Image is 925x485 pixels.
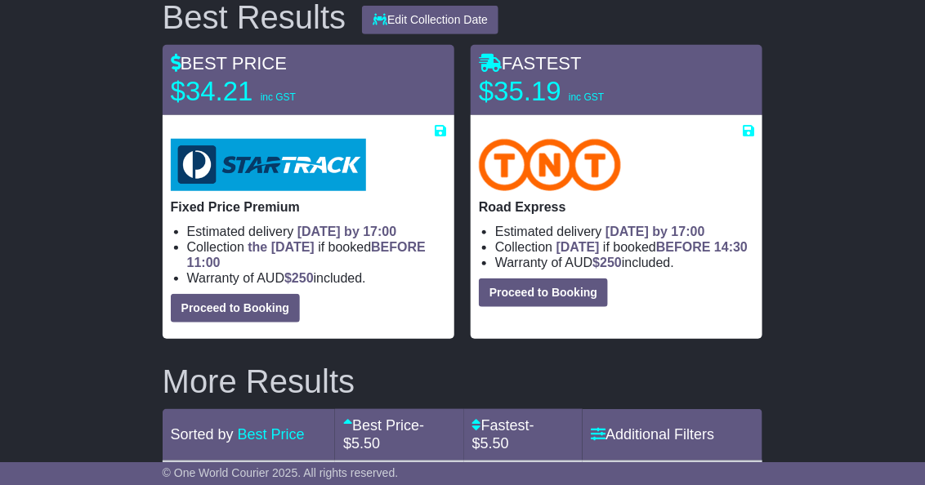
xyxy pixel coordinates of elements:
[656,240,711,254] span: BEFORE
[297,225,397,238] span: [DATE] by 17:00
[163,466,399,479] span: © One World Courier 2025. All rights reserved.
[248,240,314,254] span: the [DATE]
[592,256,622,269] span: $
[605,225,705,238] span: [DATE] by 17:00
[163,363,763,399] h2: More Results
[472,417,534,452] a: Fastest- $5.50
[714,240,748,254] span: 14:30
[171,426,234,443] span: Sorted by
[284,271,314,285] span: $
[238,426,305,443] a: Best Price
[591,426,714,443] a: Additional Filters
[292,271,314,285] span: 250
[187,239,446,270] li: Collection
[362,6,498,34] button: Edit Collection Date
[556,240,748,254] span: if booked
[171,294,300,323] button: Proceed to Booking
[187,256,221,269] span: 11:00
[343,417,424,452] span: - $
[569,91,604,103] span: inc GST
[171,53,287,73] span: BEST PRICE
[371,240,426,254] span: BEFORE
[261,91,296,103] span: inc GST
[495,255,754,270] li: Warranty of AUD included.
[600,256,622,269] span: 250
[479,278,608,307] button: Proceed to Booking
[171,199,446,215] p: Fixed Price Premium
[479,139,621,191] img: TNT Domestic: Road Express
[171,139,366,191] img: StarTrack: Fixed Price Premium
[351,435,380,452] span: 5.50
[472,417,534,452] span: - $
[480,435,509,452] span: 5.50
[187,224,446,239] li: Estimated delivery
[479,53,582,73] span: FASTEST
[556,240,600,254] span: [DATE]
[495,239,754,255] li: Collection
[187,270,446,286] li: Warranty of AUD included.
[187,240,426,269] span: if booked
[479,75,683,108] p: $35.19
[171,75,375,108] p: $34.21
[495,224,754,239] li: Estimated delivery
[479,199,754,215] p: Road Express
[343,417,424,452] a: Best Price- $5.50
